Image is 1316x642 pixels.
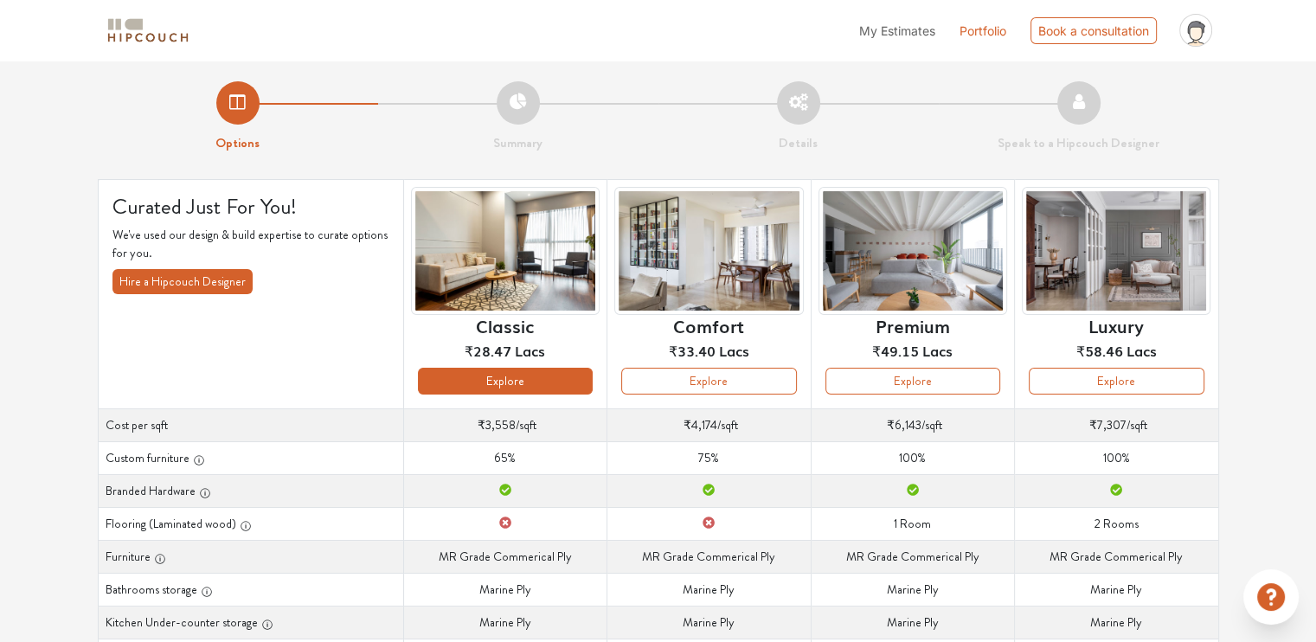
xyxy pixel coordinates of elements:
span: Lacs [922,340,953,361]
strong: Details [779,133,818,152]
div: Book a consultation [1030,17,1157,44]
td: 100% [1015,441,1218,474]
th: Bathrooms storage [98,573,403,606]
span: Lacs [515,340,545,361]
td: MR Grade Commerical Ply [811,540,1014,573]
td: MR Grade Commerical Ply [607,540,811,573]
th: Flooring (Laminated wood) [98,507,403,540]
td: 100% [811,441,1014,474]
td: 1 Room [811,507,1014,540]
td: 75% [607,441,811,474]
strong: Options [215,133,260,152]
button: Explore [1029,368,1204,395]
h6: Premium [876,315,950,336]
strong: Summary [493,133,542,152]
img: logo-horizontal.svg [105,16,191,46]
button: Explore [825,368,1000,395]
h6: Classic [476,315,534,336]
strong: Speak to a Hipcouch Designer [998,133,1159,152]
h6: Luxury [1088,315,1144,336]
img: header-preview [614,187,803,316]
td: 2 Rooms [1015,507,1218,540]
td: Marine Ply [607,606,811,639]
th: Custom furniture [98,441,403,474]
h6: Comfort [673,315,744,336]
span: ₹28.47 [465,340,511,361]
span: Lacs [1127,340,1157,361]
td: /sqft [607,408,811,441]
span: Lacs [719,340,749,361]
span: ₹6,143 [887,416,921,433]
td: Marine Ply [403,606,607,639]
p: We've used our design & build expertise to curate options for you. [112,226,389,262]
span: logo-horizontal.svg [105,11,191,50]
td: /sqft [403,408,607,441]
th: Kitchen Under-counter storage [98,606,403,639]
span: My Estimates [859,23,935,38]
img: header-preview [411,187,600,316]
td: /sqft [811,408,1014,441]
a: Portfolio [960,22,1006,40]
td: Marine Ply [811,606,1014,639]
h4: Curated Just For You! [112,194,389,220]
span: ₹4,174 [684,416,717,433]
td: Marine Ply [1015,573,1218,606]
td: 65% [403,441,607,474]
td: Marine Ply [403,573,607,606]
td: Marine Ply [607,573,811,606]
span: ₹7,307 [1089,416,1127,433]
button: Explore [418,368,593,395]
th: Furniture [98,540,403,573]
td: Marine Ply [1015,606,1218,639]
span: ₹58.46 [1076,340,1123,361]
span: ₹33.40 [669,340,716,361]
span: ₹49.15 [872,340,919,361]
td: MR Grade Commerical Ply [403,540,607,573]
td: MR Grade Commerical Ply [1015,540,1218,573]
img: header-preview [1022,187,1210,316]
img: header-preview [818,187,1007,316]
button: Hire a Hipcouch Designer [112,269,253,294]
button: Explore [621,368,796,395]
td: /sqft [1015,408,1218,441]
th: Branded Hardware [98,474,403,507]
th: Cost per sqft [98,408,403,441]
span: ₹3,558 [478,416,516,433]
td: Marine Ply [811,573,1014,606]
